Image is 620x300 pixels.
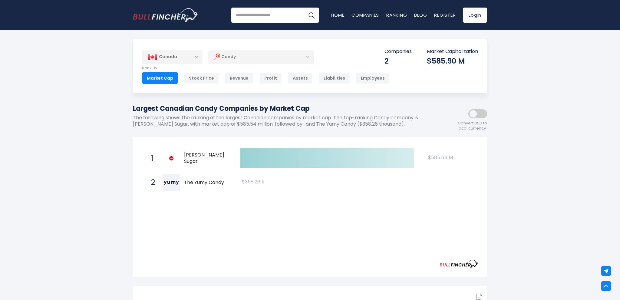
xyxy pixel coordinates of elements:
a: Home [331,12,344,18]
div: Revenue [225,72,253,84]
div: Stock Price [184,72,219,84]
div: Market Cap [142,72,178,84]
a: Ranking [386,12,407,18]
div: Profit [259,72,282,84]
a: Companies [351,12,379,18]
p: Market Capitalization [427,48,478,55]
img: The Yumy Candy [163,174,180,191]
div: $585.90 M [427,56,478,66]
div: Candy [208,50,314,64]
p: Companies [384,48,412,55]
span: 2 [148,177,154,188]
button: Search [304,8,319,23]
p: The following shows the ranking of the largest Canadian companies by market cap. The top-ranking ... [133,115,433,127]
p: Rank By [142,66,390,71]
span: The Yumy Candy [184,180,230,186]
img: Bullfincher logo [133,8,198,22]
h1: Largest Canadian Candy Companies by Market Cap [133,104,433,114]
span: 1 [148,153,154,163]
text: $358.26 k [242,178,264,185]
a: Blog [414,12,427,18]
span: [PERSON_NAME] Sugar [184,152,230,165]
img: Rogers Sugar [169,156,174,161]
a: Go to homepage [133,8,198,22]
text: $585.54 M [428,154,453,161]
span: Convert USD to local currency [458,121,487,131]
div: Canada [142,50,203,64]
div: 2 [384,56,412,66]
div: Liabilities [319,72,350,84]
div: Employees [356,72,390,84]
div: Assets [288,72,313,84]
a: Register [434,12,456,18]
a: Login [463,8,487,23]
